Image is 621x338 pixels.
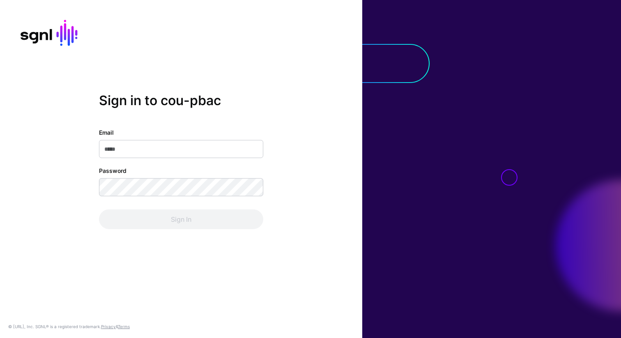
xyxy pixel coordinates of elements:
[99,128,114,137] label: Email
[8,323,130,330] div: © [URL], Inc. SGNL® is a registered trademark. &
[99,92,263,108] h2: Sign in to cou-pbac
[118,324,130,329] a: Terms
[99,166,126,175] label: Password
[101,324,116,329] a: Privacy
